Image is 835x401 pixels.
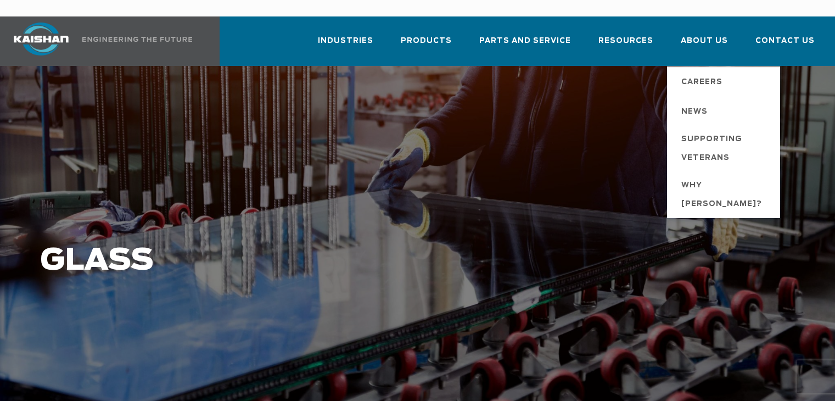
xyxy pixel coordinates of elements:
[681,73,722,92] span: Careers
[318,35,373,47] span: Industries
[681,176,769,214] span: Why [PERSON_NAME]?
[681,130,769,168] span: Supporting Veterans
[755,26,815,64] a: Contact Us
[681,35,728,47] span: About Us
[598,35,653,47] span: Resources
[681,103,708,121] span: News
[401,35,452,47] span: Products
[40,244,667,278] h1: Glass
[670,96,780,126] a: News
[401,26,452,64] a: Products
[755,35,815,47] span: Contact Us
[598,26,653,64] a: Resources
[479,35,571,47] span: Parts and Service
[670,126,780,172] a: Supporting Veterans
[318,26,373,64] a: Industries
[670,172,780,218] a: Why [PERSON_NAME]?
[670,66,780,96] a: Careers
[479,26,571,64] a: Parts and Service
[82,37,192,42] img: Engineering the future
[681,26,728,64] a: About Us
